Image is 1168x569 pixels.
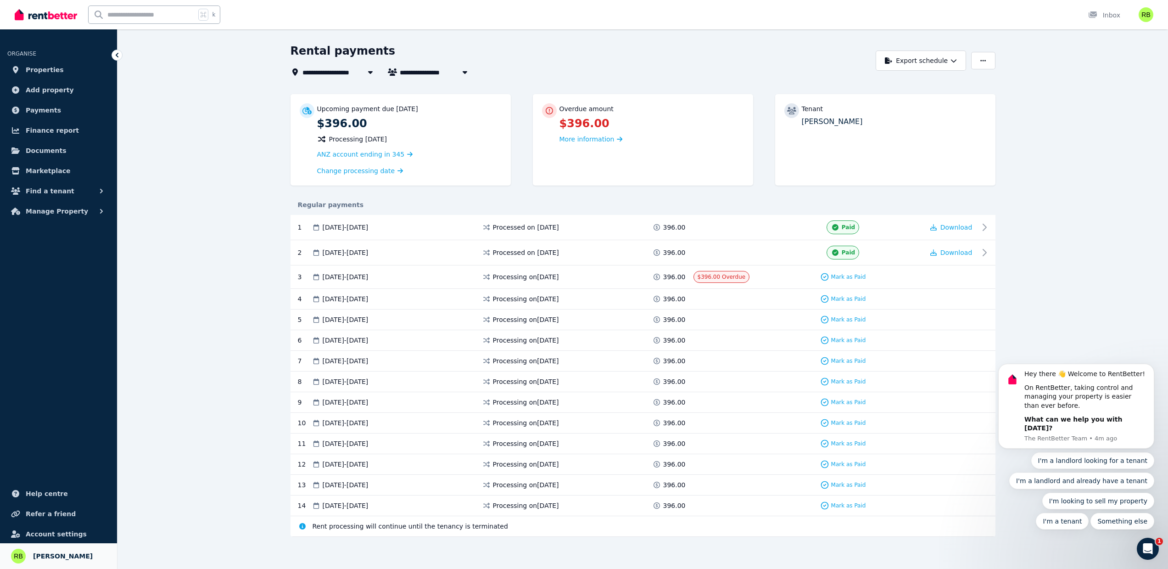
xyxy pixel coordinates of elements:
[323,460,369,469] span: [DATE] - [DATE]
[663,356,686,366] span: 396.00
[298,418,312,428] div: 10
[298,356,312,366] div: 7
[698,274,746,280] span: $396.00 Overdue
[298,480,312,490] div: 13
[930,223,972,232] button: Download
[1088,11,1120,20] div: Inbox
[559,104,614,113] p: Overdue amount
[663,294,686,304] span: 396.00
[663,377,686,386] span: 396.00
[323,294,369,304] span: [DATE] - [DATE]
[323,248,369,257] span: [DATE] - [DATE]
[323,418,369,428] span: [DATE] - [DATE]
[802,116,986,127] p: [PERSON_NAME]
[940,249,972,256] span: Download
[298,336,312,345] div: 6
[493,315,559,324] span: Processing on [DATE]
[876,51,966,71] button: Export schedule
[317,166,403,175] a: Change processing date
[7,525,110,543] a: Account settings
[317,166,395,175] span: Change processing date
[493,356,559,366] span: Processing on [DATE]
[298,271,312,283] div: 3
[493,248,559,257] span: Processed on [DATE]
[663,439,686,448] span: 396.00
[323,272,369,282] span: [DATE] - [DATE]
[7,61,110,79] a: Properties
[663,480,686,490] span: 396.00
[317,151,405,158] span: ANZ account ending in 345
[26,529,87,540] span: Account settings
[7,182,110,200] button: Find a tenant
[298,460,312,469] div: 12
[831,378,866,385] span: Mark as Paid
[493,480,559,490] span: Processing on [DATE]
[493,460,559,469] span: Processing on [DATE]
[26,165,70,176] span: Marketplace
[26,508,76,519] span: Refer a friend
[1156,538,1163,545] span: 1
[323,356,369,366] span: [DATE] - [DATE]
[7,101,110,119] a: Payments
[559,135,615,143] span: More information
[984,282,1168,544] iframe: Intercom notifications message
[802,104,823,113] p: Tenant
[1137,538,1159,560] iframe: Intercom live chat
[559,116,744,131] p: $396.00
[663,418,686,428] span: 396.00
[323,501,369,510] span: [DATE] - [DATE]
[493,418,559,428] span: Processing on [DATE]
[26,64,64,75] span: Properties
[7,162,110,180] a: Marketplace
[663,223,686,232] span: 396.00
[663,248,686,257] span: 396.00
[493,272,559,282] span: Processing on [DATE]
[493,336,559,345] span: Processing on [DATE]
[26,186,74,197] span: Find a tenant
[33,551,93,562] span: [PERSON_NAME]
[323,439,369,448] span: [DATE] - [DATE]
[940,224,972,231] span: Download
[317,104,418,113] p: Upcoming payment due [DATE]
[7,202,110,220] button: Manage Property
[831,440,866,447] span: Mark as Paid
[15,8,77,22] img: RentBetter
[663,398,686,407] span: 396.00
[298,501,312,510] div: 14
[26,206,88,217] span: Manage Property
[26,85,74,96] span: Add property
[26,125,79,136] span: Finance report
[842,224,855,231] span: Paid
[329,135,387,144] span: Processing [DATE]
[7,51,36,57] span: ORGANISE
[831,399,866,406] span: Mark as Paid
[323,377,369,386] span: [DATE] - [DATE]
[663,272,686,282] span: 396.00
[298,377,312,386] div: 8
[26,105,61,116] span: Payments
[212,11,215,18] span: k
[831,357,866,365] span: Mark as Paid
[7,505,110,523] a: Refer a friend
[831,419,866,427] span: Mark as Paid
[493,377,559,386] span: Processing on [DATE]
[11,549,26,563] img: Robert Barnett
[831,461,866,468] span: Mark as Paid
[298,294,312,304] div: 4
[663,315,686,324] span: 396.00
[831,502,866,509] span: Mark as Paid
[298,246,312,259] div: 2
[298,220,312,234] div: 1
[26,145,67,156] span: Documents
[298,315,312,324] div: 5
[493,501,559,510] span: Processing on [DATE]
